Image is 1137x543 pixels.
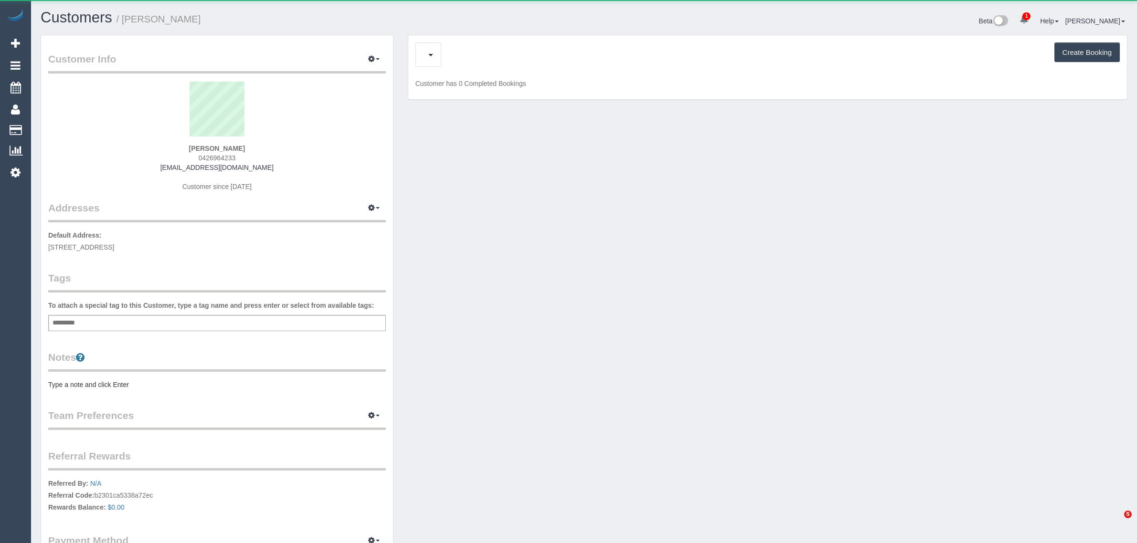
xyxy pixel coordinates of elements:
[48,271,386,292] legend: Tags
[48,52,386,73] legend: Customer Info
[1124,511,1132,518] span: 5
[992,15,1008,28] img: New interface
[108,503,125,511] a: $0.00
[1054,42,1120,63] button: Create Booking
[48,243,114,251] span: [STREET_ADDRESS]
[117,14,201,24] small: / [PERSON_NAME]
[48,380,386,389] pre: Type a note and click Enter
[1022,12,1031,20] span: 1
[1105,511,1127,533] iframe: Intercom live chat
[1040,17,1059,25] a: Help
[48,408,386,430] legend: Team Preferences
[1015,10,1033,31] a: 1
[90,480,101,487] a: N/A
[41,9,112,26] a: Customers
[48,502,106,512] label: Rewards Balance:
[189,145,245,152] strong: [PERSON_NAME]
[198,154,235,162] span: 0426964233
[48,479,386,514] p: b2301ca5338a72ec
[48,350,386,372] legend: Notes
[160,164,274,171] a: [EMAIL_ADDRESS][DOMAIN_NAME]
[48,301,374,310] label: To attach a special tag to this Customer, type a tag name and press enter or select from availabl...
[415,79,1120,88] p: Customer has 0 Completed Bookings
[48,449,386,470] legend: Referral Rewards
[979,17,1009,25] a: Beta
[48,491,94,500] label: Referral Code:
[48,479,88,488] label: Referred By:
[48,230,102,240] label: Default Address:
[182,183,252,190] span: Customer since [DATE]
[1065,17,1125,25] a: [PERSON_NAME]
[6,10,25,23] img: Automaid Logo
